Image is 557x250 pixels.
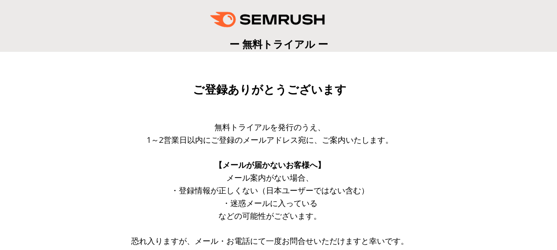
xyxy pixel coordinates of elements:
[222,198,317,208] span: ・迷惑メールに入っている
[218,210,321,221] span: などの可能性がございます。
[171,185,369,196] span: ・登録情報が正しくない（日本ユーザーではない含む）
[226,172,314,183] span: メール案内がない場合、
[147,134,393,145] span: 1～2営業日以内にご登録のメールアドレス宛に、ご案内いたします。
[214,122,325,132] span: 無料トライアルを発行のうえ、
[131,236,409,246] span: 恐れ入りますが、メール・お電話にて一度お問合せいただけますと幸いです。
[193,83,347,96] span: ご登録ありがとうございます
[229,37,328,51] span: ー 無料トライアル ー
[214,159,325,170] span: 【メールが届かないお客様へ】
